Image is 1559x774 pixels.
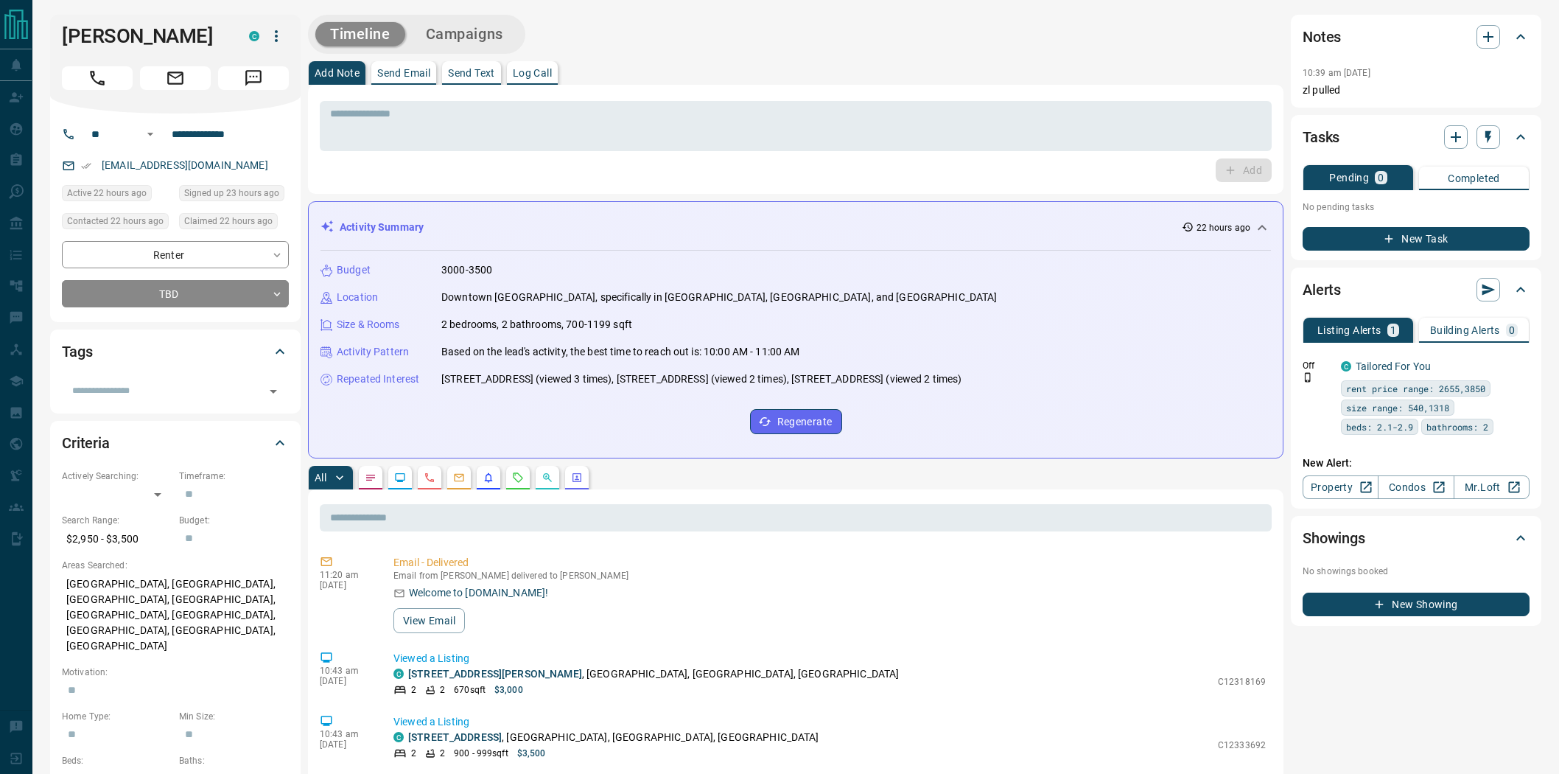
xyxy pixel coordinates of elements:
[62,470,172,483] p: Actively Searching:
[393,555,1266,571] p: Email - Delivered
[1329,172,1369,183] p: Pending
[337,262,371,278] p: Budget
[179,213,289,234] div: Wed Aug 13 2025
[263,381,284,402] button: Open
[62,710,172,723] p: Home Type:
[411,683,416,697] p: 2
[1346,381,1485,396] span: rent price range: 2655,3850
[1346,419,1413,434] span: beds: 2.1-2.9
[320,676,371,686] p: [DATE]
[179,754,289,767] p: Baths:
[1390,325,1396,335] p: 1
[513,68,552,78] p: Log Call
[453,472,465,484] svg: Emails
[315,473,326,483] p: All
[62,241,289,268] div: Renter
[393,651,1266,666] p: Viewed a Listing
[62,280,289,307] div: TBD
[393,571,1266,581] p: Email from [PERSON_NAME] delivered to [PERSON_NAME]
[315,68,360,78] p: Add Note
[411,747,416,760] p: 2
[1303,456,1530,471] p: New Alert:
[320,580,371,590] p: [DATE]
[1303,565,1530,578] p: No showings booked
[1378,172,1384,183] p: 0
[1378,475,1454,499] a: Condos
[494,683,523,697] p: $3,000
[408,730,819,745] p: , [GEOGRAPHIC_DATA], [GEOGRAPHIC_DATA], [GEOGRAPHIC_DATA]
[408,731,502,743] a: [STREET_ADDRESS]
[454,747,508,760] p: 900 - 999 sqft
[62,514,172,527] p: Search Range:
[179,514,289,527] p: Budget:
[62,559,289,572] p: Areas Searched:
[1303,83,1530,98] p: zl pulled
[483,472,494,484] svg: Listing Alerts
[337,290,378,305] p: Location
[1303,359,1332,372] p: Off
[62,425,289,461] div: Criteria
[1303,119,1530,155] div: Tasks
[1448,173,1500,184] p: Completed
[337,372,419,387] p: Repeated Interest
[1303,196,1530,218] p: No pending tasks
[441,344,800,360] p: Based on the lead's activity, the best time to reach out is: 10:00 AM - 11:00 AM
[1303,278,1341,301] h2: Alerts
[179,710,289,723] p: Min Size:
[394,472,406,484] svg: Lead Browsing Activity
[377,68,430,78] p: Send Email
[67,186,147,201] span: Active 22 hours ago
[1430,325,1500,335] p: Building Alerts
[62,431,110,455] h2: Criteria
[408,666,899,682] p: , [GEOGRAPHIC_DATA], [GEOGRAPHIC_DATA], [GEOGRAPHIC_DATA]
[320,570,371,580] p: 11:20 am
[393,608,465,633] button: View Email
[179,470,289,483] p: Timeframe:
[337,344,409,360] p: Activity Pattern
[62,340,92,363] h2: Tags
[62,334,289,369] div: Tags
[179,185,289,206] div: Wed Aug 13 2025
[408,668,582,680] a: [STREET_ADDRESS][PERSON_NAME]
[512,472,524,484] svg: Requests
[365,472,376,484] svg: Notes
[1197,221,1250,234] p: 22 hours ago
[409,585,548,601] p: Welcome to [DOMAIN_NAME]!
[1426,419,1488,434] span: bathrooms: 2
[337,317,400,332] p: Size & Rooms
[62,572,289,658] p: [GEOGRAPHIC_DATA], [GEOGRAPHIC_DATA], [GEOGRAPHIC_DATA], [GEOGRAPHIC_DATA], [GEOGRAPHIC_DATA], [G...
[1341,361,1351,372] div: condos.ca
[517,747,546,760] p: $3,500
[62,213,172,234] div: Wed Aug 13 2025
[1303,68,1370,78] p: 10:39 am [DATE]
[249,31,259,41] div: condos.ca
[454,683,486,697] p: 670 sqft
[750,409,842,434] button: Regenerate
[320,666,371,676] p: 10:43 am
[411,22,518,46] button: Campaigns
[102,159,268,171] a: [EMAIL_ADDRESS][DOMAIN_NAME]
[1303,19,1530,55] div: Notes
[1303,526,1365,550] h2: Showings
[1303,272,1530,307] div: Alerts
[218,66,289,90] span: Message
[62,527,172,551] p: $2,950 - $3,500
[1303,520,1530,556] div: Showings
[140,66,211,90] span: Email
[441,372,962,387] p: [STREET_ADDRESS] (viewed 3 times), [STREET_ADDRESS] (viewed 2 times), [STREET_ADDRESS] (viewed 2 ...
[1317,325,1381,335] p: Listing Alerts
[542,472,553,484] svg: Opportunities
[184,214,273,229] span: Claimed 22 hours ago
[441,317,632,332] p: 2 bedrooms, 2 bathrooms, 700-1199 sqft
[62,185,172,206] div: Wed Aug 13 2025
[320,739,371,750] p: [DATE]
[340,220,424,235] p: Activity Summary
[424,472,435,484] svg: Calls
[1303,593,1530,616] button: New Showing
[62,66,133,90] span: Call
[62,666,289,679] p: Motivation:
[67,214,164,229] span: Contacted 22 hours ago
[1218,739,1266,752] p: C12333692
[440,683,445,697] p: 2
[393,732,404,742] div: condos.ca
